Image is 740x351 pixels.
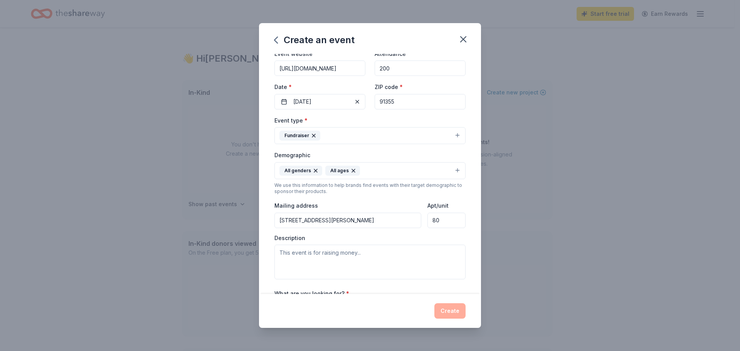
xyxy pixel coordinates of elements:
[274,290,349,297] label: What are you looking for?
[274,127,466,144] button: Fundraiser
[375,60,466,76] input: 20
[274,117,308,124] label: Event type
[274,202,318,210] label: Mailing address
[274,182,466,195] div: We use this information to help brands find events with their target demographic to sponsor their...
[274,83,365,91] label: Date
[274,213,421,228] input: Enter a US address
[325,166,360,176] div: All ages
[274,34,355,46] div: Create an event
[375,50,410,58] label: Attendance
[274,94,365,109] button: [DATE]
[274,60,365,76] input: https://www...
[375,83,403,91] label: ZIP code
[274,162,466,179] button: All gendersAll ages
[279,166,322,176] div: All genders
[279,131,320,141] div: Fundraiser
[274,151,310,159] label: Demographic
[274,50,313,58] label: Event website
[375,94,466,109] input: 12345 (U.S. only)
[274,234,305,242] label: Description
[427,202,449,210] label: Apt/unit
[427,213,466,228] input: #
